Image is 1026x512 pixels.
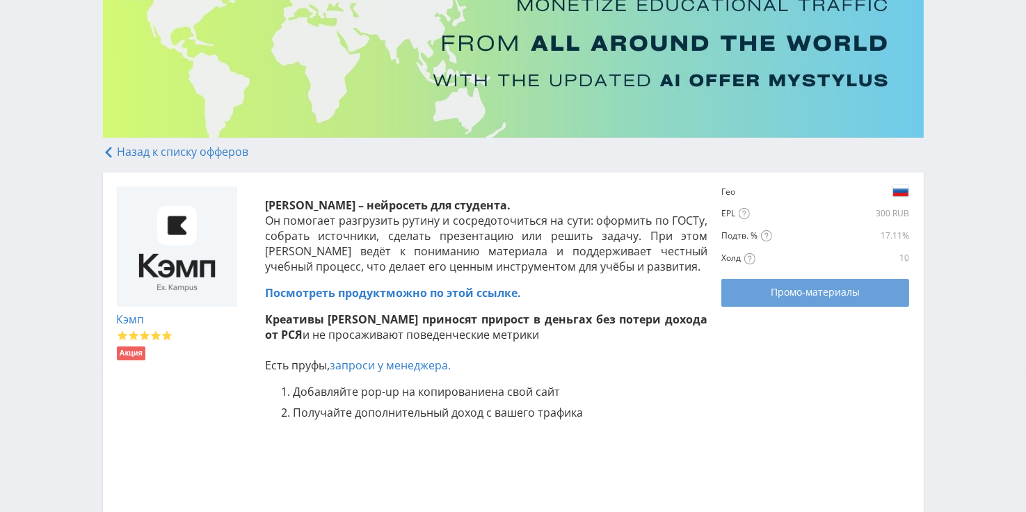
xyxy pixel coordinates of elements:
span: Он помогает разгрузить рутину и сосредоточиться на сути: оформить по ГОСТу, собрать источники, сд... [265,213,708,274]
span: и не просаживают поведенческие метрики [303,327,539,342]
a: Кэмп [117,312,145,327]
span: Промо-материалы [771,287,860,298]
div: 17.11% [849,230,909,241]
img: e19fcd9231212a64c934454d68839819.png [892,182,909,199]
span: Получайте дополнительный доход с вашего трафика [293,405,583,420]
div: 300 RUB [769,208,909,219]
span: Добавляйте pop-up на копирование [293,384,491,399]
a: Промо-материалы [721,279,909,307]
div: Гео [721,186,766,198]
a: запроси у менеджера. [330,358,451,373]
div: Подтв. % [721,230,846,242]
p: Есть пруфы, [265,312,708,373]
div: EPL [721,208,766,220]
div: Холд [721,253,846,264]
span: на свой сайт [491,384,560,399]
span: [PERSON_NAME] – нейросеть для студента [265,198,507,213]
li: Акция [117,346,145,360]
img: ba53b63cbd4b22e3a9e12984e454c4b4.jpeg [117,186,238,307]
p: . [265,198,708,274]
a: Назад к списку офферов [103,144,249,159]
strong: Креативы [PERSON_NAME] приносят прирост в деньгах без потери дохода от РСЯ [265,312,708,342]
div: 10 [849,253,909,264]
a: Посмотреть продуктможно по этой ссылке. [265,285,521,301]
strong: . [265,198,511,213]
span: Посмотреть продукт [265,285,386,301]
